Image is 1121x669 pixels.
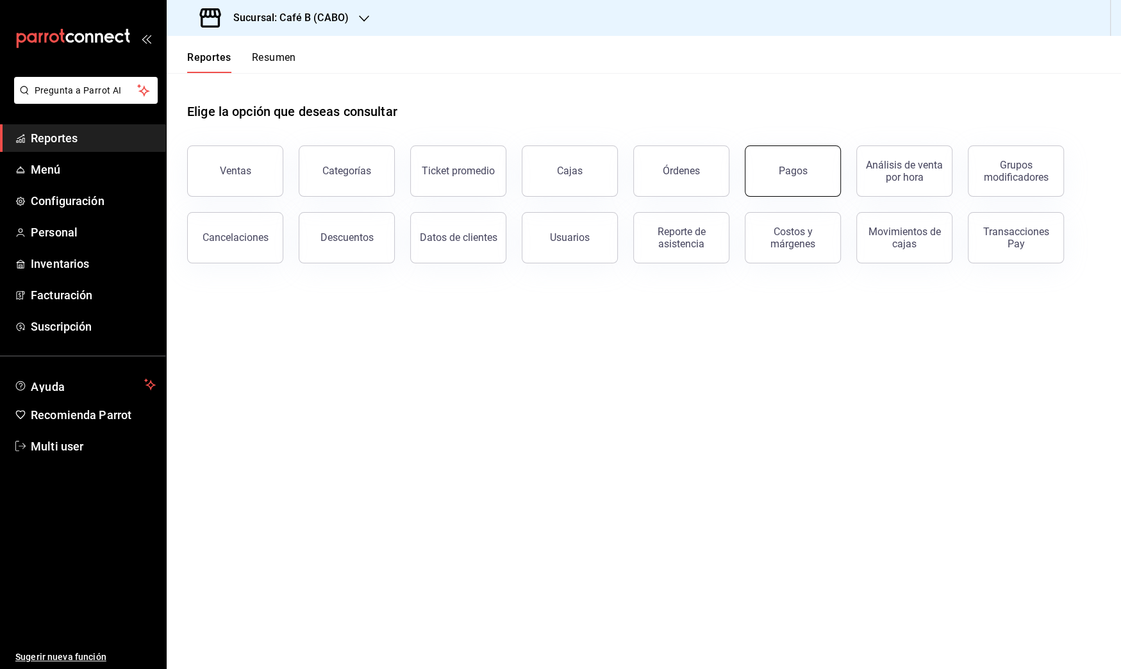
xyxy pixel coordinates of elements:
h3: Sucursal: Café B (CABO) [223,10,349,26]
span: Configuración [31,192,156,210]
div: Grupos modificadores [976,159,1056,183]
div: Cancelaciones [203,231,269,244]
div: Ventas [220,165,251,177]
button: Pregunta a Parrot AI [14,77,158,104]
div: Transacciones Pay [976,226,1056,250]
span: Pregunta a Parrot AI [35,84,138,97]
button: Movimientos de cajas [856,212,952,263]
div: Descuentos [320,231,374,244]
span: Facturación [31,286,156,304]
h1: Elige la opción que deseas consultar [187,102,397,121]
button: Cajas [522,145,618,197]
span: Suscripción [31,318,156,335]
div: Análisis de venta por hora [865,159,944,183]
button: Transacciones Pay [968,212,1064,263]
button: Reportes [187,51,231,73]
button: Pagos [745,145,841,197]
div: Datos de clientes [420,231,497,244]
button: Ticket promedio [410,145,506,197]
span: Reportes [31,129,156,147]
div: Categorías [322,165,371,177]
div: Movimientos de cajas [865,226,944,250]
button: Grupos modificadores [968,145,1064,197]
a: Pregunta a Parrot AI [9,93,158,106]
button: Categorías [299,145,395,197]
span: Recomienda Parrot [31,406,156,424]
button: Descuentos [299,212,395,263]
div: navigation tabs [187,51,296,73]
div: Órdenes [663,165,700,177]
button: Cancelaciones [187,212,283,263]
span: Menú [31,161,156,178]
div: Usuarios [550,231,590,244]
button: Reporte de asistencia [633,212,729,263]
button: Ventas [187,145,283,197]
div: Costos y márgenes [753,226,833,250]
button: Análisis de venta por hora [856,145,952,197]
div: Reporte de asistencia [642,226,721,250]
span: Personal [31,224,156,241]
span: Multi user [31,438,156,455]
button: Órdenes [633,145,729,197]
span: Sugerir nueva función [15,650,156,664]
div: Cajas [557,165,583,177]
button: Resumen [252,51,296,73]
div: Ticket promedio [422,165,495,177]
div: Pagos [779,165,808,177]
button: Usuarios [522,212,618,263]
span: Ayuda [31,377,139,392]
button: Costos y márgenes [745,212,841,263]
button: open_drawer_menu [141,33,151,44]
button: Datos de clientes [410,212,506,263]
span: Inventarios [31,255,156,272]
